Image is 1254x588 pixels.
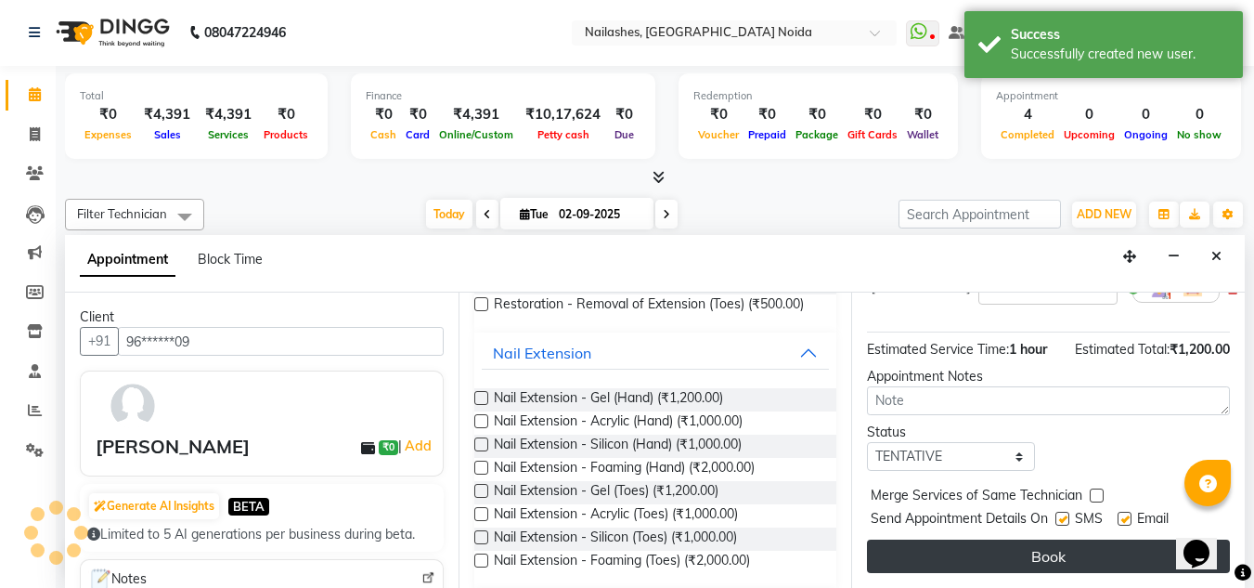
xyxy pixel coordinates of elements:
span: Merge Services of Same Technician [871,486,1082,509]
div: ₹0 [259,104,313,125]
div: ₹0 [902,104,943,125]
span: Nail Extension - Acrylic (Hand) (₹1,000.00) [494,412,743,435]
div: 4 [996,104,1059,125]
button: Close [1203,242,1230,271]
span: Email [1137,509,1169,532]
span: | [398,435,434,457]
button: Nail Extension [482,336,830,370]
div: [PERSON_NAME] [96,433,250,461]
span: Nail Extension - Gel (Hand) (₹1,200.00) [494,388,723,412]
span: Today [426,200,472,229]
div: Successfully created new user. [1011,45,1229,64]
button: ADD NEW [1072,202,1136,228]
span: Estimated Total: [1075,341,1170,358]
div: ₹10,17,624 [518,104,608,125]
div: ₹0 [743,104,791,125]
div: Redemption [693,88,943,104]
span: Nail Extension - Acrylic (Toes) (₹1,000.00) [494,504,738,528]
span: Prepaid [743,128,791,141]
span: Send Appointment Details On [871,509,1048,532]
div: Nail Extension [493,342,591,364]
span: 1 hour [1009,341,1047,358]
span: Voucher [693,128,743,141]
b: 08047224946 [204,7,286,59]
span: No show [1172,128,1226,141]
span: Online/Custom [434,128,518,141]
span: ₹1,200.00 [1170,341,1230,358]
div: Client [80,307,444,327]
span: SMS [1075,509,1103,532]
div: ₹4,391 [434,104,518,125]
span: Tue [515,207,553,221]
div: Appointment Notes [867,367,1230,386]
span: Due [610,128,639,141]
div: ₹4,391 [198,104,259,125]
span: BETA [228,498,269,516]
a: Add [402,435,434,457]
span: Upcoming [1059,128,1119,141]
input: Search by Name/Mobile/Email/Code [118,327,444,356]
input: 2025-09-02 [553,201,646,229]
span: Wallet [902,128,943,141]
div: ₹0 [693,104,743,125]
span: Filter Technician [77,206,167,221]
span: Petty cash [533,128,594,141]
div: 0 [1172,104,1226,125]
div: Finance [366,88,640,104]
span: Appointment [80,243,175,277]
span: Sales [149,128,186,141]
div: ₹0 [80,104,136,125]
span: Nail Extension - Silicon (Toes) (₹1,000.00) [494,528,737,551]
div: ₹0 [791,104,843,125]
span: ADD NEW [1077,207,1131,221]
iframe: chat widget [1176,514,1235,569]
span: Package [791,128,843,141]
span: Nail Extension - Foaming (Toes) (₹2,000.00) [494,551,750,574]
span: Restoration - Removal of Extension (Toes) (₹500.00) [494,294,804,318]
span: Nail Extension - Silicon (Hand) (₹1,000.00) [494,435,742,458]
button: Generate AI Insights [89,493,219,519]
button: Book [867,540,1230,573]
span: Products [259,128,313,141]
div: ₹4,391 [136,104,198,125]
div: ₹0 [608,104,640,125]
span: Block Time [198,251,263,268]
span: Estimated Service Time: [867,341,1009,358]
span: Nail Extension - Gel (Toes) (₹1,200.00) [494,481,718,504]
div: ₹0 [366,104,401,125]
span: Gift Cards [843,128,902,141]
div: ₹0 [843,104,902,125]
div: Total [80,88,313,104]
span: Completed [996,128,1059,141]
div: Success [1011,25,1229,45]
div: 0 [1059,104,1119,125]
span: ₹0 [379,440,398,455]
span: Card [401,128,434,141]
img: logo [47,7,175,59]
input: Search Appointment [898,200,1061,229]
span: Ongoing [1119,128,1172,141]
div: Limited to 5 AI generations per business during beta. [87,525,436,544]
div: 0 [1119,104,1172,125]
button: +91 [80,327,119,356]
div: Status [867,423,1034,442]
span: Cash [366,128,401,141]
span: Services [203,128,253,141]
span: Expenses [80,128,136,141]
div: ₹0 [401,104,434,125]
img: avatar [106,379,160,433]
span: Nail Extension - Foaming (Hand) (₹2,000.00) [494,458,755,481]
div: Appointment [996,88,1226,104]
